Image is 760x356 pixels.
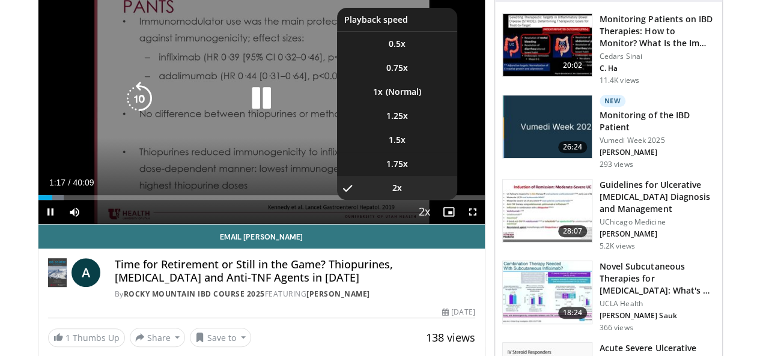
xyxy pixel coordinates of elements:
[600,76,639,85] p: 11.4K views
[600,323,633,333] p: 366 views
[73,178,94,187] span: 40:09
[115,289,475,300] div: By FEATURING
[600,160,633,169] p: 293 views
[503,180,592,242] img: 5d508c2b-9173-4279-adad-7510b8cd6d9a.150x105_q85_crop-smart_upscale.jpg
[49,178,65,187] span: 1:17
[558,141,587,153] span: 26:24
[190,328,251,347] button: Save to
[386,110,408,122] span: 1.25x
[413,200,437,224] button: Playback Rate
[558,59,587,71] span: 20:02
[502,95,715,169] a: 26:24 New Monitoring of the IBD Patient Vumedi Week 2025 [PERSON_NAME] 293 views
[600,64,715,73] p: C. Ha
[386,62,408,74] span: 0.75x
[600,109,715,133] h3: Monitoring of the IBD Patient
[392,182,402,194] span: 2x
[600,261,715,297] h3: Novel Subcutaneous Therapies for [MEDICAL_DATA]: What's …
[65,332,70,343] span: 1
[373,86,383,98] span: 1x
[502,179,715,251] a: 28:07 Guidelines for Ulcerative [MEDICAL_DATA] Diagnosis and Management UChicago Medicine [PERSON...
[600,299,715,309] p: UCLA Health
[306,289,370,299] a: [PERSON_NAME]
[461,200,485,224] button: Fullscreen
[437,200,461,224] button: Enable picture-in-picture mode
[600,311,715,321] p: [PERSON_NAME] Sauk
[426,330,475,345] span: 138 views
[600,179,715,215] h3: Guidelines for Ulcerative [MEDICAL_DATA] Diagnosis and Management
[600,217,715,227] p: UChicago Medicine
[503,95,592,158] img: 1cae00d2-7872-40b8-a62d-2abaa5df9c20.jpg.150x105_q85_crop-smart_upscale.jpg
[600,52,715,61] p: Cedars Sinai
[502,261,715,333] a: 18:24 Novel Subcutaneous Therapies for [MEDICAL_DATA]: What's … UCLA Health [PERSON_NAME] Sauk 36...
[386,158,408,170] span: 1.75x
[71,258,100,287] a: A
[442,307,475,318] div: [DATE]
[68,178,71,187] span: /
[48,328,125,347] a: 1 Thumbs Up
[558,225,587,237] span: 28:07
[130,328,186,347] button: Share
[503,261,592,324] img: 741871df-6ee3-4ee0-bfa7-8a5f5601d263.150x105_q85_crop-smart_upscale.jpg
[48,258,67,287] img: Rocky Mountain IBD Course 2025
[600,136,715,145] p: Vumedi Week 2025
[502,13,715,85] a: 20:02 Monitoring Patients on IBD Therapies: How to Monitor? What Is the Im… Cedars Sinai C. Ha 11...
[115,258,475,284] h4: Time for Retirement or Still in the Game? Thiopurines, [MEDICAL_DATA] and Anti-TNF Agents in [DATE]
[124,289,265,299] a: Rocky Mountain IBD Course 2025
[38,225,485,249] a: Email [PERSON_NAME]
[600,229,715,239] p: [PERSON_NAME]
[38,195,485,200] div: Progress Bar
[503,14,592,76] img: 609225da-72ea-422a-b68c-0f05c1f2df47.150x105_q85_crop-smart_upscale.jpg
[600,241,635,251] p: 5.2K views
[600,148,715,157] p: [PERSON_NAME]
[38,200,62,224] button: Pause
[600,95,626,107] p: New
[558,307,587,319] span: 18:24
[600,13,715,49] h3: Monitoring Patients on IBD Therapies: How to Monitor? What Is the Im…
[389,134,406,146] span: 1.5x
[62,200,87,224] button: Mute
[389,38,406,50] span: 0.5x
